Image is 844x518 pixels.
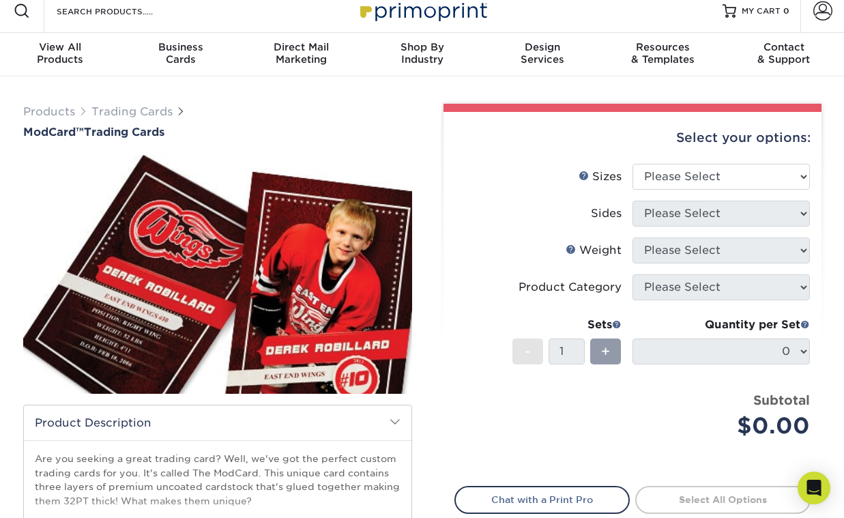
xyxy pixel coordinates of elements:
h1: Trading Cards [23,126,412,139]
a: Shop ByIndustry [362,33,482,76]
a: Chat with a Print Pro [454,486,630,513]
span: + [601,341,610,362]
a: DesignServices [482,33,603,76]
div: Sizes [579,169,622,185]
div: Sides [591,205,622,222]
span: Design [482,41,603,53]
a: Resources& Templates [603,33,724,76]
div: $0.00 [643,409,810,442]
strong: Subtotal [753,392,810,407]
a: Contact& Support [723,33,844,76]
div: Cards [121,41,242,66]
a: Products [23,105,75,118]
a: BusinessCards [121,33,242,76]
div: & Templates [603,41,724,66]
span: Contact [723,41,844,53]
span: MY CART [742,5,781,17]
span: Business [121,41,242,53]
span: - [525,341,531,362]
a: Select All Options [635,486,811,513]
span: ModCard™ [23,126,84,139]
div: Quantity per Set [632,317,810,333]
div: Services [482,41,603,66]
div: Marketing [241,41,362,66]
a: ModCard™Trading Cards [23,126,412,139]
span: 0 [783,6,789,16]
a: Direct MailMarketing [241,33,362,76]
img: ModCard™ 01 [23,140,412,409]
div: Product Category [519,279,622,296]
a: Trading Cards [91,105,173,118]
input: SEARCH PRODUCTS..... [55,3,188,19]
div: Sets [512,317,622,333]
span: Resources [603,41,724,53]
span: Direct Mail [241,41,362,53]
div: & Support [723,41,844,66]
h2: Product Description [24,405,411,440]
div: Open Intercom Messenger [798,472,830,504]
span: Shop By [362,41,482,53]
div: Weight [566,242,622,259]
div: Select your options: [454,112,811,164]
div: Industry [362,41,482,66]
